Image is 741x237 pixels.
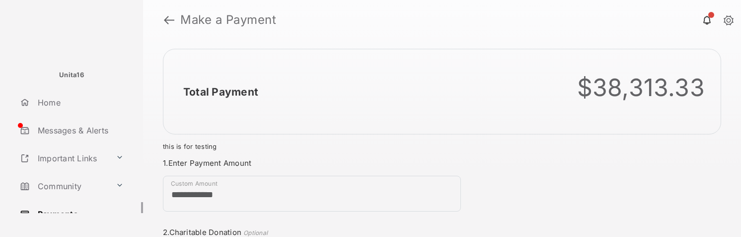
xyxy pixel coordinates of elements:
a: Payments [16,202,143,226]
a: Important Links [16,146,112,170]
div: $38,313.33 [577,73,705,102]
a: Home [16,91,143,115]
p: Unita16 [59,70,84,80]
a: Community [16,174,112,198]
strong: Make a Payment [180,14,276,26]
div: this is for testing [163,142,721,150]
h3: 1. Enter Payment Amount [163,158,513,168]
h2: Total Payment [183,86,258,98]
a: Messages & Alerts [16,118,143,142]
em: Optional [243,229,268,237]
